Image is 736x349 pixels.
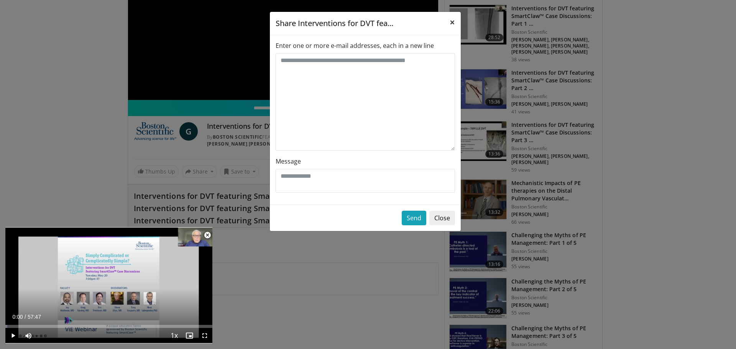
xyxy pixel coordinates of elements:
[402,211,426,225] button: Send
[450,16,455,28] span: ×
[276,157,301,166] label: Message
[276,41,434,50] label: Enter one or more e-mail addresses, each in a new line
[276,18,393,29] h5: Share Interventions for DVT fea...
[429,211,455,225] button: Close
